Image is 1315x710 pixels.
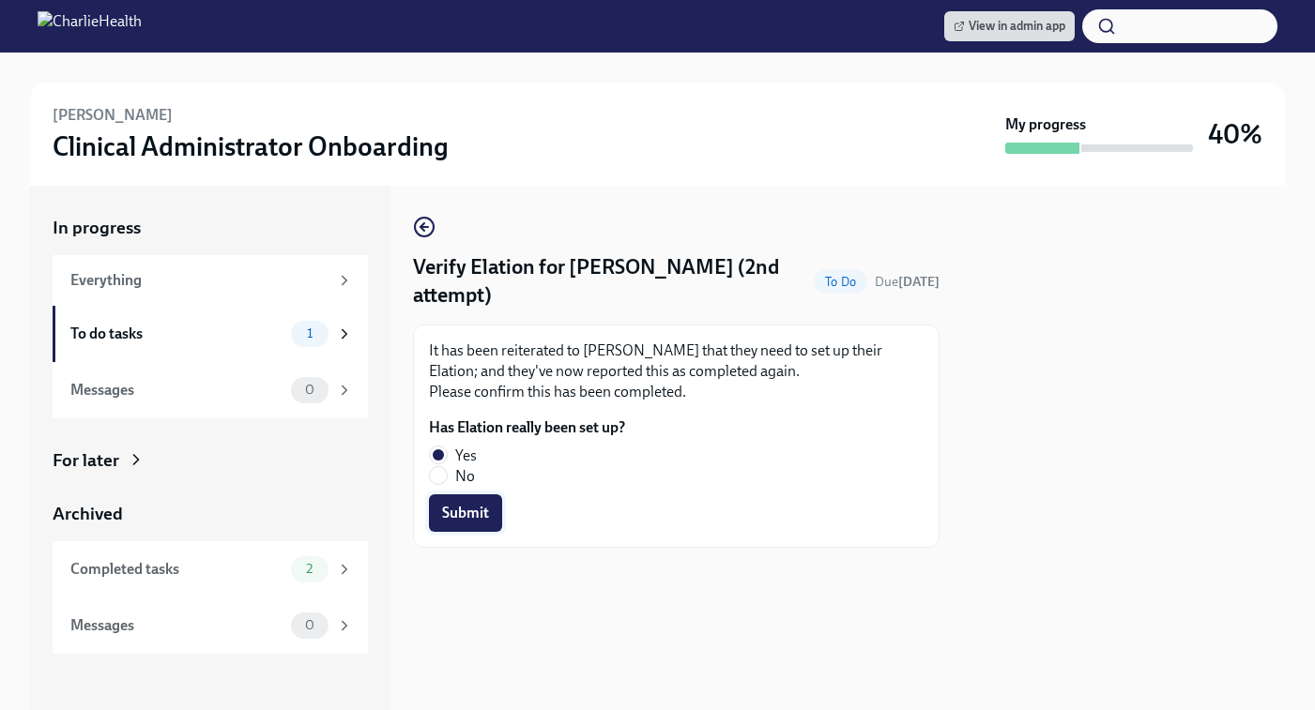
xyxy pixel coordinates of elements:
[53,105,173,126] h6: [PERSON_NAME]
[294,383,326,397] span: 0
[53,448,119,473] div: For later
[429,417,625,438] label: Has Elation really been set up?
[954,17,1065,36] span: View in admin app
[38,11,142,41] img: CharlieHealth
[53,306,368,362] a: To do tasks1
[296,326,324,340] span: 1
[898,274,940,290] strong: [DATE]
[70,380,283,400] div: Messages
[53,448,368,473] a: For later
[70,615,283,636] div: Messages
[53,541,368,597] a: Completed tasks2
[875,274,940,290] span: Due
[53,502,368,526] a: Archived
[1208,117,1262,151] h3: 40%
[70,270,329,291] div: Everything
[814,275,867,289] span: To Do
[53,597,368,654] a: Messages0
[1005,114,1086,135] strong: My progress
[413,253,806,310] h4: Verify Elation for [PERSON_NAME] (2nd attempt)
[429,340,924,402] p: It has been reiterated to [PERSON_NAME] that they need to set up their Elation; and they've now r...
[944,11,1075,41] a: View in admin app
[875,273,940,291] span: September 25th, 2025 10:00
[53,216,368,240] a: In progress
[70,559,283,580] div: Completed tasks
[442,504,489,522] span: Submit
[455,446,477,466] span: Yes
[294,618,326,632] span: 0
[70,324,283,344] div: To do tasks
[429,494,502,532] button: Submit
[53,362,368,418] a: Messages0
[53,129,449,163] h3: Clinical Administrator Onboarding
[295,562,324,576] span: 2
[53,255,368,306] a: Everything
[455,466,475,487] span: No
